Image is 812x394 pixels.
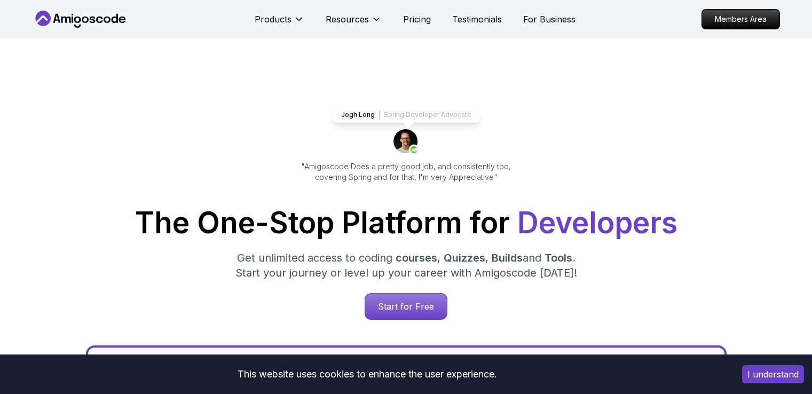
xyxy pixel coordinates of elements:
[701,9,780,29] a: Members Area
[452,13,502,26] a: Testimonials
[545,251,572,264] span: Tools
[365,293,447,320] a: Start for Free
[384,111,471,119] p: Spring Developer Advocate
[227,250,586,280] p: Get unlimited access to coding , , and . Start your journey or level up your career with Amigosco...
[702,10,779,29] p: Members Area
[396,251,437,264] span: courses
[8,363,726,386] div: This website uses cookies to enhance the user experience.
[41,208,771,238] h1: The One-Stop Platform for
[523,13,576,26] a: For Business
[287,161,526,183] p: "Amigoscode Does a pretty good job, and consistently too, covering Spring and for that, I'm very ...
[255,13,304,34] button: Products
[403,13,431,26] a: Pricing
[393,129,419,155] img: josh long
[492,251,523,264] span: Builds
[341,111,375,119] p: Jogh Long
[326,13,382,34] button: Resources
[326,13,369,26] p: Resources
[742,365,804,383] button: Accept cookies
[365,294,447,319] p: Start for Free
[444,251,485,264] span: Quizzes
[255,13,291,26] p: Products
[517,205,677,240] span: Developers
